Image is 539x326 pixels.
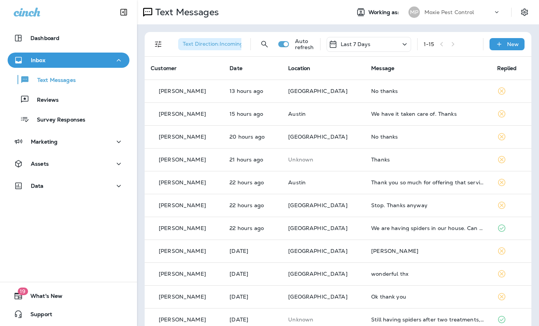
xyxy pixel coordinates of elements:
p: Aug 25, 2025 07:34 PM [230,88,276,94]
p: Aug 21, 2025 09:43 AM [230,294,276,300]
div: Stop. Thanks anyway [371,202,485,208]
p: Aug 25, 2025 10:03 AM [230,202,276,208]
button: Text Messages [8,72,129,88]
button: Search Messages [257,37,272,52]
div: Text Direction:Incoming [178,38,256,50]
p: Text Messages [152,6,219,18]
p: Aug 22, 2025 08:46 AM [230,271,276,277]
span: Location [288,65,310,72]
p: Aug 25, 2025 10:24 AM [230,179,276,185]
p: Aug 23, 2025 01:57 PM [230,248,276,254]
p: [PERSON_NAME] [159,157,206,163]
span: [GEOGRAPHIC_DATA] [288,270,347,277]
p: This customer does not have a last location and the phone number they messaged is not assigned to... [288,157,359,163]
button: Filters [151,37,166,52]
span: [GEOGRAPHIC_DATA] [288,202,347,209]
p: New [507,41,519,47]
p: Reviews [29,97,59,104]
p: Inbox [31,57,45,63]
p: This customer does not have a last location and the phone number they messaged is not assigned to... [288,316,359,323]
span: Text Direction : Incoming [183,40,243,47]
p: Data [31,183,44,189]
span: [GEOGRAPHIC_DATA] [288,225,347,232]
span: Working as: [368,9,401,16]
p: Assets [31,161,49,167]
span: Customer [151,65,177,72]
p: Aug 25, 2025 05:28 PM [230,111,276,117]
div: We have it taken care of. Thanks [371,111,485,117]
p: Marketing [31,139,57,145]
button: Settings [518,5,531,19]
p: [PERSON_NAME] [159,134,206,140]
p: [PERSON_NAME] [159,225,206,231]
p: Aug 25, 2025 11:34 AM [230,157,276,163]
p: Text Messages [30,77,76,84]
button: Data [8,178,129,193]
span: Replied [497,65,517,72]
div: Still having spiders after two treatments, can you send person out? [371,316,485,323]
div: Thanks [371,157,485,163]
span: [GEOGRAPHIC_DATA] [288,88,347,94]
p: [PERSON_NAME] [159,202,206,208]
p: [PERSON_NAME] [159,248,206,254]
div: Thank you so much for offering that service. However, at this moment I don't think we need it bec... [371,179,485,185]
button: Support [8,307,129,322]
p: Aug 21, 2025 08:34 AM [230,316,276,323]
button: Collapse Sidebar [113,5,134,20]
button: Reviews [8,91,129,107]
p: Auto refresh [295,38,314,50]
p: [PERSON_NAME] [159,316,206,323]
div: No thanks [371,88,485,94]
div: MP [408,6,420,18]
p: [PERSON_NAME] [159,88,206,94]
span: Support [23,311,52,320]
span: [GEOGRAPHIC_DATA] [288,248,347,254]
p: Aug 25, 2025 10:03 AM [230,225,276,231]
div: We are having spiders in our house. Can you do an inside spray? [371,225,485,231]
span: What's New [23,293,62,302]
p: [PERSON_NAME] [159,294,206,300]
span: [GEOGRAPHIC_DATA] [288,133,347,140]
div: 1 - 15 [424,41,434,47]
p: [PERSON_NAME] [159,111,206,117]
span: Message [371,65,394,72]
p: Dashboard [30,35,59,41]
span: Austin [288,110,306,117]
div: wonderful thx [371,271,485,277]
button: Inbox [8,53,129,68]
p: Moxie Pest Control [424,9,474,15]
p: Aug 25, 2025 11:55 AM [230,134,276,140]
p: Survey Responses [29,117,85,124]
p: Last 7 Days [341,41,371,47]
button: 19What's New [8,288,129,304]
span: Date [230,65,242,72]
button: Dashboard [8,30,129,46]
button: Marketing [8,134,129,149]
div: No thanks [371,134,485,140]
p: [PERSON_NAME] [159,271,206,277]
p: [PERSON_NAME] [159,179,206,185]
span: 19 [18,288,28,295]
span: Austin [288,179,306,186]
button: Survey Responses [8,111,129,127]
div: Ok thank you [371,294,485,300]
button: Assets [8,156,129,171]
span: [GEOGRAPHIC_DATA] [288,293,347,300]
div: Jill [371,248,485,254]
